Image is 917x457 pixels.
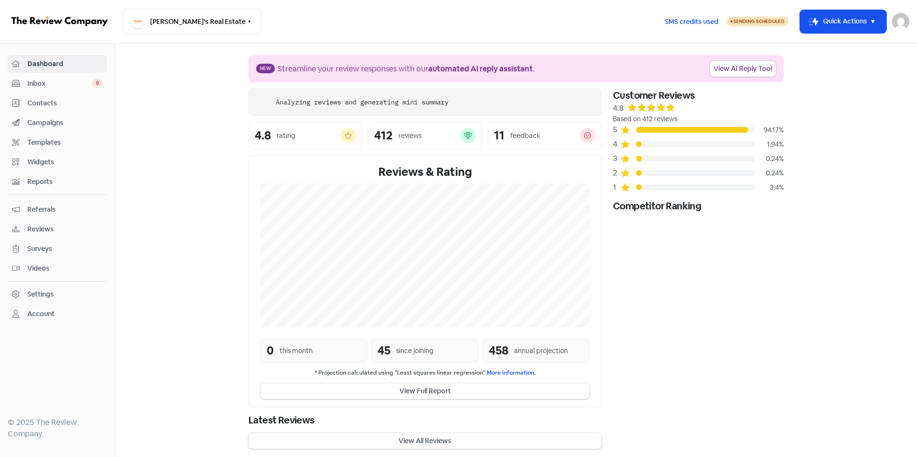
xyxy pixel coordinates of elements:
span: Referrals [27,205,103,215]
div: 3.4% [755,183,784,193]
a: 4.8rating [248,122,362,149]
span: Widgets [27,157,103,167]
div: Analyzing reviews and generating mini summary [276,97,448,107]
div: feedback [510,131,540,141]
a: 412reviews [368,122,482,149]
span: Templates [27,137,103,148]
button: [PERSON_NAME]'s Real Estate [123,9,261,34]
b: automated AI reply assistant [428,64,533,74]
a: Campaigns [8,114,107,132]
div: 5 [613,124,621,136]
div: 45 [377,342,390,359]
span: SMS credits used [665,17,718,27]
a: More information. [487,369,536,377]
a: Referrals [8,201,107,218]
a: View AI Reply Tool [710,61,776,77]
div: 3 [613,153,621,164]
div: rating [277,131,295,141]
div: Settings [27,289,54,299]
div: Based on 412 reviews [613,114,784,124]
button: Quick Actions [800,10,886,33]
div: 4 [613,138,621,150]
div: 0.24% [755,154,784,164]
span: Dashboard [27,59,103,69]
div: Streamline your review responses with our . [278,63,535,75]
span: Reports [27,177,103,187]
a: 11feedback [488,122,601,149]
div: © 2025 The Review Company [8,417,107,440]
span: Reviews [27,224,103,234]
div: reviews [399,131,422,141]
span: Videos [27,263,103,274]
div: Competitor Ranking [613,199,784,213]
div: 11 [494,130,505,141]
span: Sending Scheduled [733,18,785,24]
button: View All Reviews [248,433,601,449]
div: Reviews & Rating [260,163,589,181]
button: View Full Report [260,383,589,399]
span: Contacts [27,98,103,108]
span: 0 [92,79,103,88]
a: Settings [8,286,107,303]
a: SMS credits used [657,16,727,26]
div: Customer Reviews [613,88,784,103]
div: 458 [489,342,508,359]
div: 0.24% [755,168,784,178]
span: Surveys [27,244,103,254]
a: Reports [8,173,107,191]
small: * Projection calculated using "Least squares linear regression". [260,368,589,377]
img: User [892,13,909,30]
a: Templates [8,134,107,151]
div: since joining [396,346,434,356]
div: 4.8 [255,130,271,141]
div: 1 [613,182,621,193]
div: 1.94% [755,139,784,149]
a: Reviews [8,220,107,238]
a: Videos [8,260,107,277]
a: Account [8,305,107,323]
div: this month [280,346,313,356]
div: Latest Reviews [248,413,601,427]
div: Account [27,309,55,319]
a: Widgets [8,153,107,171]
a: Inbox 0 [8,75,107,92]
span: Campaigns [27,118,103,128]
a: Contacts [8,94,107,112]
div: 0 [267,342,274,359]
div: 4.8 [613,103,623,114]
div: 94.17% [755,125,784,135]
span: Inbox [27,79,92,89]
a: Surveys [8,240,107,258]
a: Dashboard [8,55,107,73]
div: 412 [374,130,393,141]
a: Sending Scheduled [727,16,788,27]
div: 2 [613,167,621,179]
div: annual projection [514,346,568,356]
span: New [256,64,275,73]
